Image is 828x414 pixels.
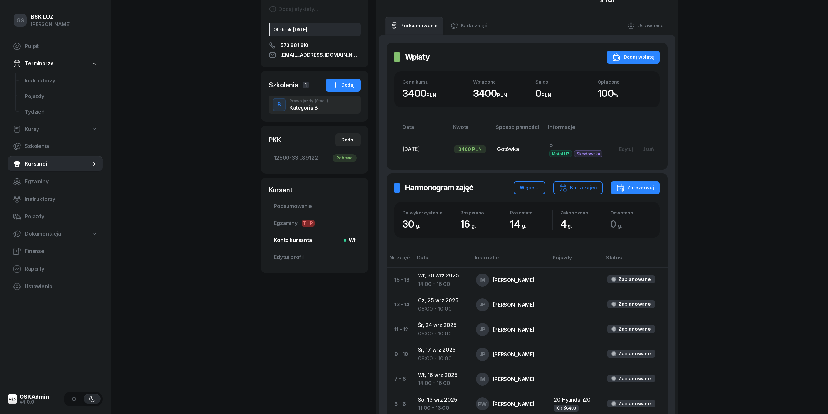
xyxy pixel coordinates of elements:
span: JP [479,327,486,332]
span: Edytuj profil [274,253,355,261]
td: 9 - 10 [387,342,413,367]
td: 7 - 8 [387,367,413,392]
span: 0 [610,218,626,230]
span: PW [478,401,487,407]
a: Ustawienia [8,279,103,294]
td: Cz, 25 wrz 2025 [413,292,471,317]
div: 3400 [473,87,527,99]
div: 08:00 - 10:00 [418,354,466,363]
span: JP [479,352,486,357]
div: 100 [598,87,652,99]
a: Karta zajęć [446,17,493,35]
span: Kursanci [25,160,91,168]
span: T [302,220,308,227]
a: Pojazdy [20,89,103,104]
div: 14:00 - 16:00 [418,280,466,288]
div: Zarezerwuj [616,184,654,192]
div: Dodaj etykiety... [269,5,318,13]
div: 0 [535,87,590,99]
a: Dokumentacja [8,227,103,242]
td: Wt, 30 wrz 2025 [413,267,471,292]
span: [DATE] [402,146,420,152]
a: EgzaminyTP [269,215,361,231]
small: g. [416,222,420,229]
div: KR 6GW03 [556,405,576,411]
span: Wł [346,236,355,244]
span: P [308,220,315,227]
h2: Wpłaty [405,52,430,62]
div: Zaplanowane [618,399,651,408]
a: Instruktorzy [8,191,103,207]
span: IM [479,377,486,382]
a: Tydzień [20,104,103,120]
th: Instruktor [471,253,549,267]
span: Skłodowska [574,150,602,157]
div: 08:00 - 10:00 [418,330,466,338]
a: Podsumowanie [385,17,443,35]
span: 573 881 810 [280,41,308,49]
div: Saldo [535,79,590,85]
span: B [549,141,553,148]
div: Odwołano [610,210,652,215]
span: Egzaminy [274,219,355,228]
div: Zaplanowane [618,325,651,333]
a: Kursy [8,122,103,137]
th: Kwota [449,123,492,137]
button: B [273,98,286,111]
div: [PERSON_NAME] [493,377,535,382]
span: Finanse [25,247,97,256]
a: Egzaminy [8,174,103,189]
a: [EMAIL_ADDRESS][DOMAIN_NAME] [269,51,361,59]
button: Zarezerwuj [611,181,660,194]
div: Dodaj [332,81,355,89]
div: Rozpisano [460,210,502,215]
div: Kursant [269,185,361,195]
a: Edytuj profil [269,249,361,265]
span: Podsumowanie [274,202,355,211]
div: Zaplanowane [618,349,651,358]
div: 11:00 - 13:00 [418,404,466,412]
th: Nr zajęć [387,253,413,267]
small: PLN [497,92,507,98]
div: Karta zajęć [559,184,597,192]
a: Szkolenia [8,139,103,154]
th: Sposób płatności [492,123,544,137]
span: 14 [510,218,529,230]
td: 13 - 14 [387,292,413,317]
span: Terminarze [25,59,53,68]
div: Zaplanowane [618,275,651,284]
button: BPrawo jazdy(Stacj.)Kategoria B [269,96,361,114]
th: Status [602,253,668,267]
div: v4.0.0 [20,400,49,404]
span: Pojazdy [25,92,97,101]
div: 14:00 - 16:00 [418,379,466,388]
a: 12500-33...89122Pobrano [269,150,361,166]
button: Dodaj [335,133,361,146]
div: BSK LUZ [31,14,71,20]
a: Ustawienia [622,17,669,35]
button: Dodaj wpłatę [607,51,660,64]
td: 15 - 16 [387,267,413,292]
div: Dodaj [341,136,355,144]
a: Finanse [8,244,103,259]
small: g. [522,222,526,229]
span: Egzaminy [25,177,97,186]
div: Wpłacono [473,79,527,85]
span: 4 [560,218,576,230]
button: Więcej... [514,181,545,194]
span: (Stacj.) [315,99,328,103]
div: Usuń [642,146,654,152]
span: MotoLUZ [549,150,572,157]
a: 573 881 810 [269,41,361,49]
th: Data [413,253,471,267]
span: Konto kursanta [274,236,355,244]
img: logo-xs@2x.png [8,394,17,404]
div: [PERSON_NAME] [493,302,535,307]
a: Podsumowanie [269,199,361,214]
small: PLN [541,92,551,98]
div: Więcej... [520,184,540,192]
div: PKK [269,135,281,144]
a: Instruktorzy [20,73,103,89]
button: Edytuj [614,144,638,155]
a: Pojazdy [8,209,103,225]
